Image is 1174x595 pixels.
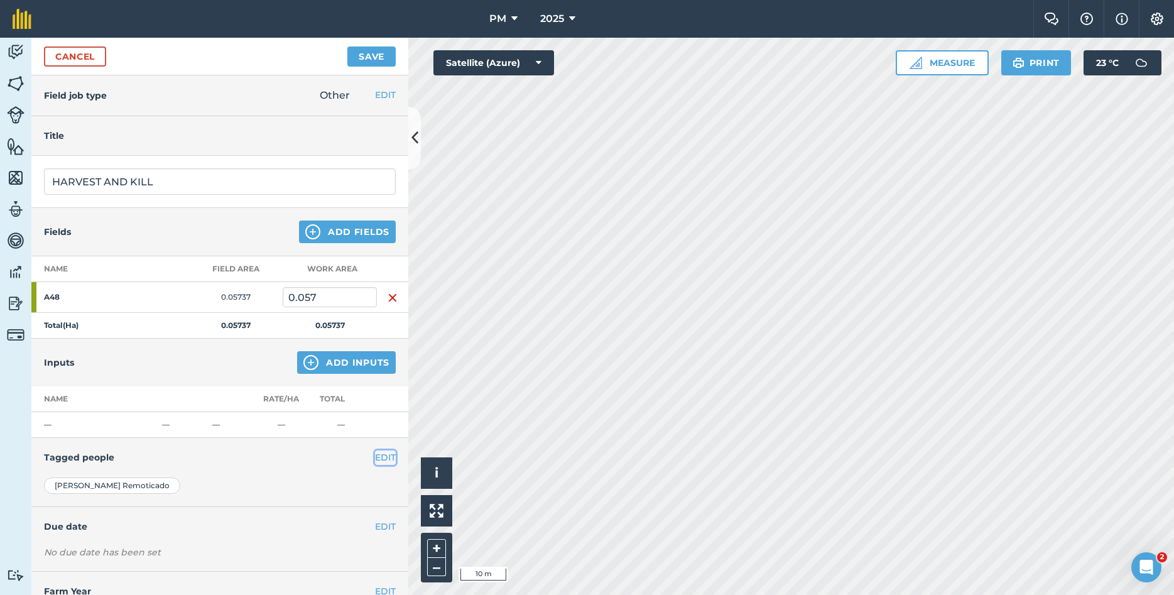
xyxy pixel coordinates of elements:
[1079,13,1094,25] img: A question mark icon
[1131,552,1161,582] iframe: Intercom live chat
[433,50,554,75] button: Satellite (Azure)
[896,50,989,75] button: Measure
[375,88,396,102] button: EDIT
[258,386,305,412] th: Rate/ Ha
[305,224,320,239] img: svg+xml;base64,PHN2ZyB4bWxucz0iaHR0cDovL3d3dy53My5vcmcvMjAwMC9zdmciIHdpZHRoPSIxNCIgaGVpZ2h0PSIyNC...
[427,558,446,576] button: –
[1096,50,1119,75] span: 23 ° C
[910,57,922,69] img: Ruler icon
[7,326,24,344] img: svg+xml;base64,PD94bWwgdmVyc2lvbj0iMS4wIiBlbmNvZGluZz0idXRmLTgiPz4KPCEtLSBHZW5lcmF0b3I6IEFkb2JlIE...
[7,74,24,93] img: svg+xml;base64,PHN2ZyB4bWxucz0iaHR0cDovL3d3dy53My5vcmcvMjAwMC9zdmciIHdpZHRoPSI1NiIgaGVpZ2h0PSI2MC...
[297,351,396,374] button: Add Inputs
[375,450,396,464] button: EDIT
[7,200,24,219] img: svg+xml;base64,PD94bWwgdmVyc2lvbj0iMS4wIiBlbmNvZGluZz0idXRmLTgiPz4KPCEtLSBHZW5lcmF0b3I6IEFkb2JlIE...
[188,256,283,282] th: Field Area
[44,46,106,67] a: Cancel
[1044,13,1059,25] img: Two speech bubbles overlapping with the left bubble in the forefront
[1157,552,1167,562] span: 2
[430,504,443,518] img: Four arrows, one pointing top left, one top right, one bottom right and the last bottom left
[1001,50,1072,75] button: Print
[7,294,24,313] img: svg+xml;base64,PD94bWwgdmVyc2lvbj0iMS4wIiBlbmNvZGluZz0idXRmLTgiPz4KPCEtLSBHZW5lcmF0b3I6IEFkb2JlIE...
[44,292,142,302] strong: A48
[1150,13,1165,25] img: A cog icon
[305,386,377,412] th: Total
[299,221,396,243] button: Add Fields
[31,256,188,282] th: Name
[7,168,24,187] img: svg+xml;base64,PHN2ZyB4bWxucz0iaHR0cDovL3d3dy53My5vcmcvMjAwMC9zdmciIHdpZHRoPSI1NiIgaGVpZ2h0PSI2MC...
[7,569,24,581] img: svg+xml;base64,PD94bWwgdmVyc2lvbj0iMS4wIiBlbmNvZGluZz0idXRmLTgiPz4KPCEtLSBHZW5lcmF0b3I6IEFkb2JlIE...
[157,412,207,438] td: —
[375,520,396,533] button: EDIT
[13,9,31,29] img: fieldmargin Logo
[221,320,251,330] strong: 0.05737
[435,465,438,481] span: i
[7,263,24,281] img: svg+xml;base64,PD94bWwgdmVyc2lvbj0iMS4wIiBlbmNvZGluZz0idXRmLTgiPz4KPCEtLSBHZW5lcmF0b3I6IEFkb2JlIE...
[489,11,506,26] span: PM
[388,290,398,305] img: svg+xml;base64,PHN2ZyB4bWxucz0iaHR0cDovL3d3dy53My5vcmcvMjAwMC9zdmciIHdpZHRoPSIxNiIgaGVpZ2h0PSIyNC...
[7,106,24,124] img: svg+xml;base64,PD94bWwgdmVyc2lvbj0iMS4wIiBlbmNvZGluZz0idXRmLTgiPz4KPCEtLSBHZW5lcmF0b3I6IEFkb2JlIE...
[31,412,157,438] td: —
[44,450,396,464] h4: Tagged people
[7,137,24,156] img: svg+xml;base64,PHN2ZyB4bWxucz0iaHR0cDovL3d3dy53My5vcmcvMjAwMC9zdmciIHdpZHRoPSI1NiIgaGVpZ2h0PSI2MC...
[44,168,396,195] input: What needs doing?
[347,46,396,67] button: Save
[320,89,350,101] span: Other
[305,412,377,438] td: —
[315,320,345,330] strong: 0.05737
[44,546,396,559] div: No due date has been set
[44,356,74,369] h4: Inputs
[188,282,283,313] td: 0.05737
[207,412,258,438] td: —
[421,457,452,489] button: i
[540,11,564,26] span: 2025
[31,386,157,412] th: Name
[1116,11,1128,26] img: svg+xml;base64,PHN2ZyB4bWxucz0iaHR0cDovL3d3dy53My5vcmcvMjAwMC9zdmciIHdpZHRoPSIxNyIgaGVpZ2h0PSIxNy...
[427,539,446,558] button: +
[7,43,24,62] img: svg+xml;base64,PD94bWwgdmVyc2lvbj0iMS4wIiBlbmNvZGluZz0idXRmLTgiPz4KPCEtLSBHZW5lcmF0b3I6IEFkb2JlIE...
[1129,50,1154,75] img: svg+xml;base64,PD94bWwgdmVyc2lvbj0iMS4wIiBlbmNvZGluZz0idXRmLTgiPz4KPCEtLSBHZW5lcmF0b3I6IEFkb2JlIE...
[7,231,24,250] img: svg+xml;base64,PD94bWwgdmVyc2lvbj0iMS4wIiBlbmNvZGluZz0idXRmLTgiPz4KPCEtLSBHZW5lcmF0b3I6IEFkb2JlIE...
[44,520,396,533] h4: Due date
[44,129,396,143] h4: Title
[1013,55,1025,70] img: svg+xml;base64,PHN2ZyB4bWxucz0iaHR0cDovL3d3dy53My5vcmcvMjAwMC9zdmciIHdpZHRoPSIxOSIgaGVpZ2h0PSIyNC...
[44,225,71,239] h4: Fields
[44,478,180,494] div: [PERSON_NAME] Remoticado
[283,256,377,282] th: Work area
[258,412,305,438] td: —
[44,320,79,330] strong: Total ( Ha )
[44,89,107,102] h4: Field job type
[1084,50,1161,75] button: 23 °C
[303,355,318,370] img: svg+xml;base64,PHN2ZyB4bWxucz0iaHR0cDovL3d3dy53My5vcmcvMjAwMC9zdmciIHdpZHRoPSIxNCIgaGVpZ2h0PSIyNC...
